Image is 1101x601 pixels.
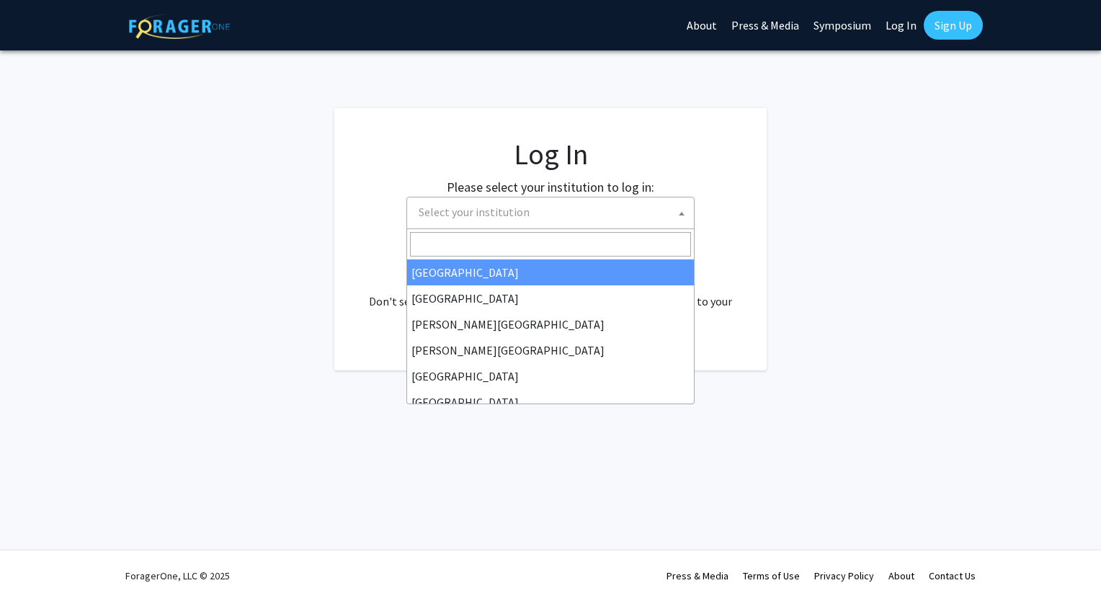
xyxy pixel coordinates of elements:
[413,197,694,227] span: Select your institution
[407,363,694,389] li: [GEOGRAPHIC_DATA]
[419,205,530,219] span: Select your institution
[129,14,230,39] img: ForagerOne Logo
[363,137,738,172] h1: Log In
[407,337,694,363] li: [PERSON_NAME][GEOGRAPHIC_DATA]
[743,569,800,582] a: Terms of Use
[125,551,230,601] div: ForagerOne, LLC © 2025
[407,259,694,285] li: [GEOGRAPHIC_DATA]
[814,569,874,582] a: Privacy Policy
[667,569,728,582] a: Press & Media
[407,311,694,337] li: [PERSON_NAME][GEOGRAPHIC_DATA]
[888,569,914,582] a: About
[410,232,691,257] input: Search
[363,258,738,327] div: No account? . Don't see your institution? about bringing ForagerOne to your institution.
[407,389,694,415] li: [GEOGRAPHIC_DATA]
[929,569,976,582] a: Contact Us
[924,11,983,40] a: Sign Up
[447,177,654,197] label: Please select your institution to log in:
[406,197,695,229] span: Select your institution
[407,285,694,311] li: [GEOGRAPHIC_DATA]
